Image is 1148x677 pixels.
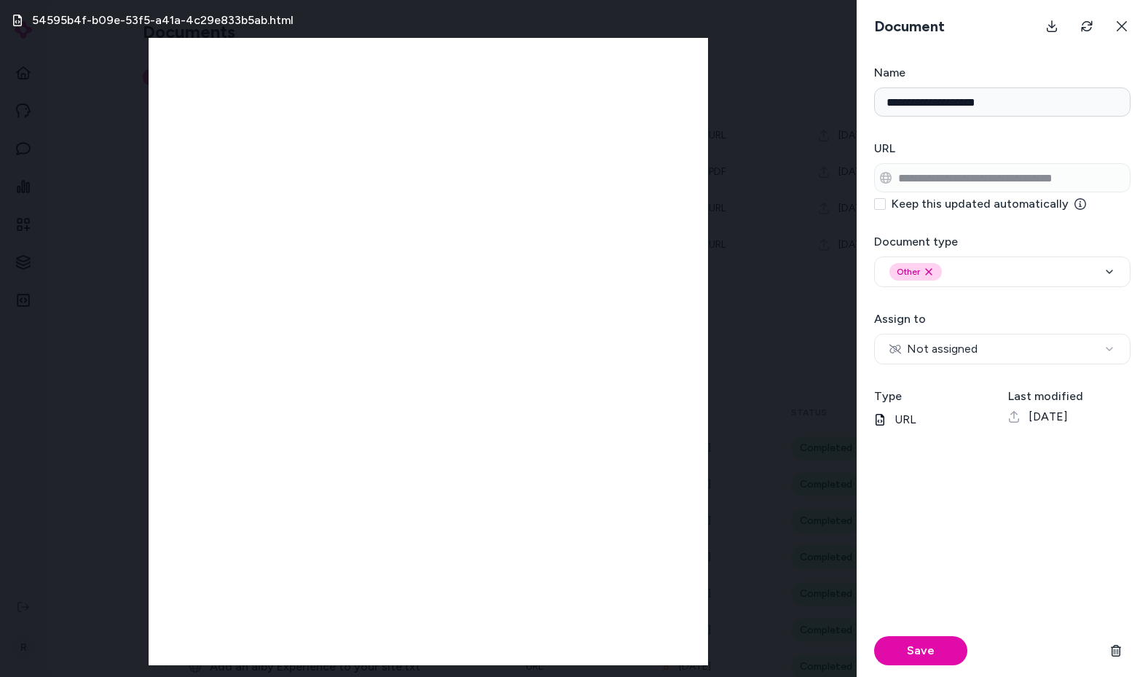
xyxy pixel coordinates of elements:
h3: 54595b4f-b09e-53f5-a41a-4c29e833b5ab.html [32,12,294,29]
h3: Document type [874,233,1131,251]
div: Other [889,263,942,281]
h3: Last modified [1008,388,1131,405]
button: OtherRemove other option [874,257,1131,287]
h3: Name [874,64,1131,82]
span: Not assigned [889,340,978,358]
label: Assign to [874,312,926,326]
h3: Document [868,16,951,36]
h3: URL [874,140,1131,157]
h3: Type [874,388,996,405]
label: Keep this updated automatically [892,198,1086,210]
span: [DATE] [1029,408,1068,426]
button: Refresh [1072,12,1101,41]
p: URL [874,411,996,428]
button: Remove other option [923,266,935,278]
button: Save [874,636,967,665]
